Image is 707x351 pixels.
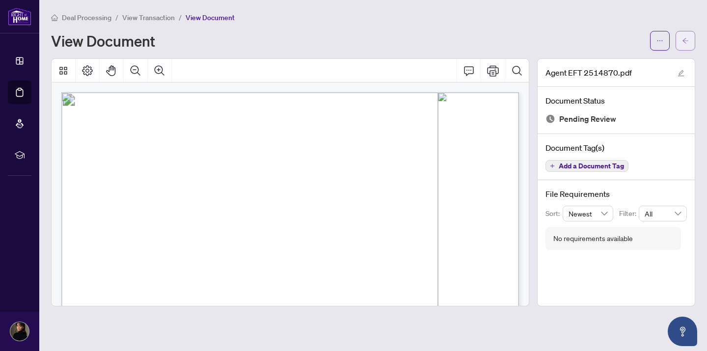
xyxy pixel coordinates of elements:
h4: Document Status [545,95,687,107]
h1: View Document [51,33,155,49]
span: Add a Document Tag [559,162,624,169]
span: View Document [186,13,235,22]
span: plus [550,163,555,168]
div: No requirements available [553,233,633,244]
button: Add a Document Tag [545,160,628,172]
span: View Transaction [122,13,175,22]
span: home [51,14,58,21]
img: logo [8,7,31,26]
span: ellipsis [656,37,663,44]
img: Profile Icon [10,322,29,341]
h4: File Requirements [545,188,687,200]
span: edit [678,70,684,77]
li: / [179,12,182,23]
span: Pending Review [559,112,616,126]
span: All [645,206,681,221]
span: Deal Processing [62,13,111,22]
span: Agent EFT 2514870.pdf [545,67,632,79]
button: Open asap [668,317,697,346]
span: arrow-left [682,37,689,44]
img: Document Status [545,114,555,124]
span: Newest [569,206,608,221]
h4: Document Tag(s) [545,142,687,154]
li: / [115,12,118,23]
p: Filter: [619,208,639,219]
p: Sort: [545,208,563,219]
